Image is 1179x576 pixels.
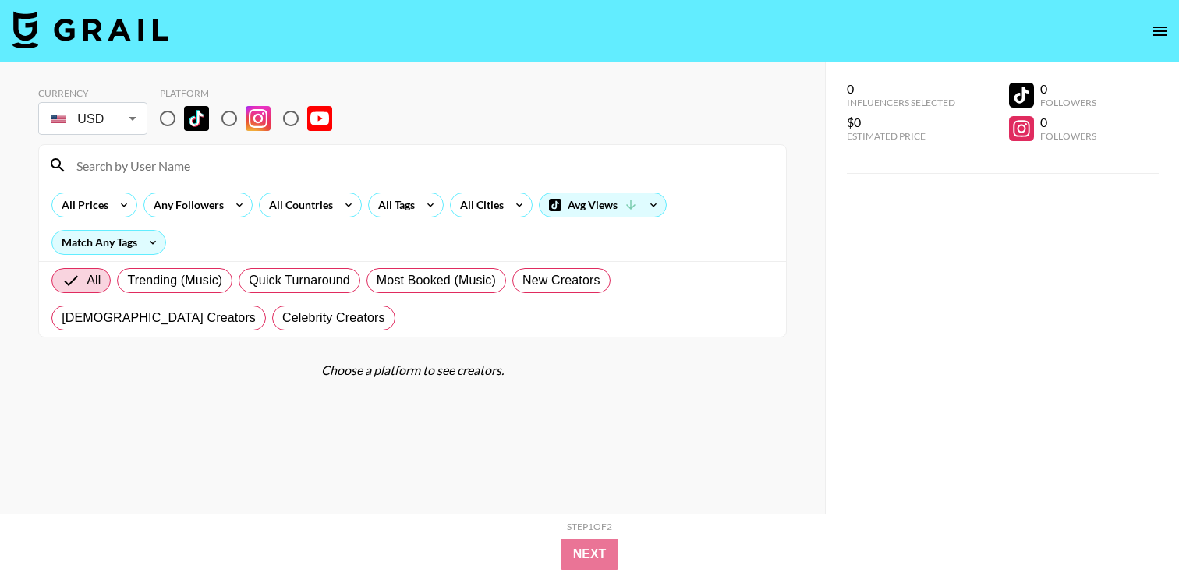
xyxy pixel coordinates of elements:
[847,81,955,97] div: 0
[567,521,612,532] div: Step 1 of 2
[260,193,336,217] div: All Countries
[87,271,101,290] span: All
[1040,81,1096,97] div: 0
[307,106,332,131] img: YouTube
[451,193,507,217] div: All Cities
[282,309,385,327] span: Celebrity Creators
[847,115,955,130] div: $0
[144,193,227,217] div: Any Followers
[41,105,144,133] div: USD
[12,11,168,48] img: Grail Talent
[67,153,777,178] input: Search by User Name
[540,193,666,217] div: Avg Views
[522,271,600,290] span: New Creators
[1145,16,1176,47] button: open drawer
[160,87,345,99] div: Platform
[847,130,955,142] div: Estimated Price
[52,193,112,217] div: All Prices
[127,271,222,290] span: Trending (Music)
[249,271,350,290] span: Quick Turnaround
[184,106,209,131] img: TikTok
[1040,130,1096,142] div: Followers
[1040,97,1096,108] div: Followers
[1040,115,1096,130] div: 0
[62,309,256,327] span: [DEMOGRAPHIC_DATA] Creators
[377,271,496,290] span: Most Booked (Music)
[38,87,147,99] div: Currency
[246,106,271,131] img: Instagram
[561,539,619,570] button: Next
[52,231,165,254] div: Match Any Tags
[38,362,787,378] div: Choose a platform to see creators.
[369,193,418,217] div: All Tags
[847,97,955,108] div: Influencers Selected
